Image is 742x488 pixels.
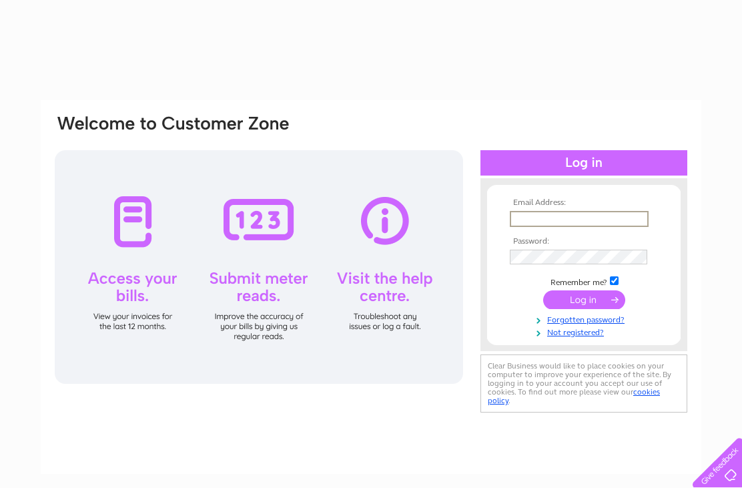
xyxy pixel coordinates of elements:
a: cookies policy [488,387,660,405]
th: Email Address: [506,198,661,208]
a: Not registered? [510,325,661,338]
th: Password: [506,237,661,246]
td: Remember me? [506,274,661,288]
a: Forgotten password? [510,312,661,325]
div: Clear Business would like to place cookies on your computer to improve your experience of the sit... [480,354,687,413]
input: Submit [543,290,625,309]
